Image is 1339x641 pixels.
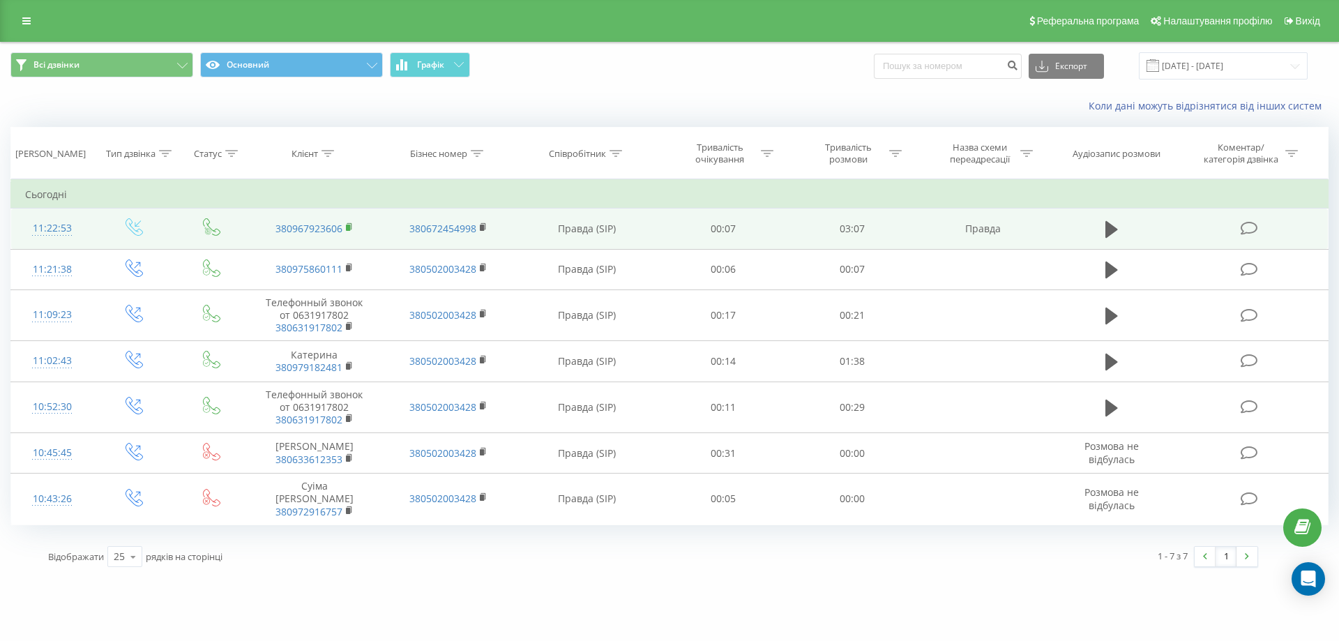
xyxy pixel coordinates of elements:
[1073,148,1160,160] div: Аудіозапис розмови
[409,262,476,276] a: 380502003428
[48,550,104,563] span: Відображати
[25,215,80,242] div: 11:22:53
[1037,15,1140,27] span: Реферальна програма
[275,413,342,426] a: 380631917802
[25,347,80,375] div: 11:02:43
[942,142,1017,165] div: Назва схеми переадресації
[390,52,470,77] button: Графік
[1089,99,1329,112] a: Коли дані можуть відрізнятися вiд інших систем
[409,354,476,368] a: 380502003428
[916,209,1050,249] td: Правда
[659,474,787,525] td: 00:05
[275,321,342,334] a: 380631917802
[1029,54,1104,79] button: Експорт
[1163,15,1272,27] span: Налаштування профілю
[683,142,757,165] div: Тривалість очікування
[515,289,659,341] td: Правда (SIP)
[275,453,342,466] a: 380633612353
[114,550,125,564] div: 25
[1216,547,1236,566] a: 1
[194,148,222,160] div: Статус
[248,341,381,382] td: Катерина
[787,209,916,249] td: 03:07
[1292,562,1325,596] div: Open Intercom Messenger
[248,289,381,341] td: Телефонный звонок от 0631917802
[515,249,659,289] td: Правда (SIP)
[200,52,383,77] button: Основний
[1296,15,1320,27] span: Вихід
[25,301,80,329] div: 11:09:23
[1084,485,1139,511] span: Розмова не відбулась
[409,308,476,322] a: 380502003428
[515,382,659,433] td: Правда (SIP)
[1200,142,1282,165] div: Коментар/категорія дзвінка
[275,505,342,518] a: 380972916757
[417,60,444,70] span: Графік
[787,289,916,341] td: 00:21
[409,446,476,460] a: 380502003428
[874,54,1022,79] input: Пошук за номером
[409,400,476,414] a: 380502003428
[659,382,787,433] td: 00:11
[787,382,916,433] td: 00:29
[515,209,659,249] td: Правда (SIP)
[25,256,80,283] div: 11:21:38
[659,433,787,474] td: 00:31
[659,249,787,289] td: 00:06
[811,142,886,165] div: Тривалість розмови
[248,433,381,474] td: [PERSON_NAME]
[248,382,381,433] td: Телефонный звонок от 0631917802
[248,474,381,525] td: Суіма [PERSON_NAME]
[25,485,80,513] div: 10:43:26
[106,148,156,160] div: Тип дзвінка
[292,148,318,160] div: Клієнт
[25,439,80,467] div: 10:45:45
[787,341,916,382] td: 01:38
[33,59,80,70] span: Всі дзвінки
[11,181,1329,209] td: Сьогодні
[275,222,342,235] a: 380967923606
[515,474,659,525] td: Правда (SIP)
[10,52,193,77] button: Всі дзвінки
[787,474,916,525] td: 00:00
[549,148,606,160] div: Співробітник
[787,433,916,474] td: 00:00
[410,148,467,160] div: Бізнес номер
[787,249,916,289] td: 00:07
[515,341,659,382] td: Правда (SIP)
[25,393,80,421] div: 10:52:30
[1158,549,1188,563] div: 1 - 7 з 7
[15,148,86,160] div: [PERSON_NAME]
[659,289,787,341] td: 00:17
[409,222,476,235] a: 380672454998
[1084,439,1139,465] span: Розмова не відбулась
[659,341,787,382] td: 00:14
[146,550,222,563] span: рядків на сторінці
[515,433,659,474] td: Правда (SIP)
[275,262,342,276] a: 380975860111
[659,209,787,249] td: 00:07
[409,492,476,505] a: 380502003428
[275,361,342,374] a: 380979182481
